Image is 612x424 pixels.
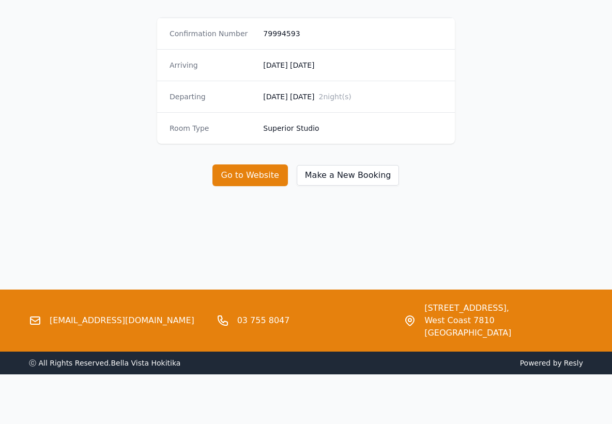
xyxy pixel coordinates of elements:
[263,28,442,39] dd: 79994593
[237,314,290,327] a: 03 755 8047
[424,314,583,339] span: West Coast 7810 [GEOGRAPHIC_DATA]
[263,60,442,70] dd: [DATE] [DATE]
[212,164,288,186] button: Go to Website
[564,359,583,367] a: Resly
[170,28,255,39] dt: Confirmation Number
[424,302,583,314] span: [STREET_ADDRESS],
[170,92,255,102] dt: Departing
[29,359,180,367] span: ⓒ All Rights Reserved. Bella Vista Hokitika
[170,60,255,70] dt: Arriving
[212,170,296,180] a: Go to Website
[296,164,400,186] button: Make a New Booking
[170,123,255,133] dt: Room Type
[318,93,351,101] span: 2 night(s)
[310,358,583,368] span: Powered by
[50,314,194,327] a: [EMAIL_ADDRESS][DOMAIN_NAME]
[263,123,442,133] dd: Superior Studio
[263,92,442,102] dd: [DATE] [DATE]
